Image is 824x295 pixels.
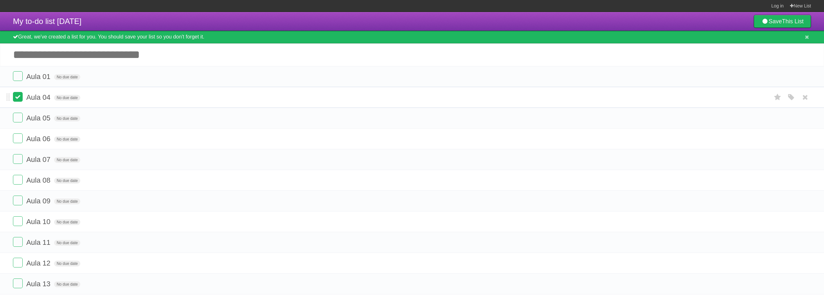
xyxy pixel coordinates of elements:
label: Done [13,237,23,247]
span: No due date [54,74,80,80]
span: No due date [54,219,80,225]
span: No due date [54,178,80,184]
span: Aula 01 [26,73,52,81]
label: Done [13,196,23,205]
span: My to-do list [DATE] [13,17,82,26]
span: Aula 08 [26,176,52,184]
label: Done [13,278,23,288]
span: Aula 09 [26,197,52,205]
label: Done [13,113,23,122]
label: Done [13,92,23,102]
span: No due date [54,136,80,142]
span: No due date [54,199,80,204]
a: SaveThis List [754,15,811,28]
label: Done [13,175,23,185]
label: Star task [772,92,784,103]
label: Done [13,216,23,226]
span: Aula 05 [26,114,52,122]
span: No due date [54,116,80,121]
span: Aula 04 [26,93,52,101]
label: Done [13,258,23,267]
span: Aula 12 [26,259,52,267]
span: No due date [54,240,80,246]
label: Done [13,154,23,164]
span: No due date [54,95,80,101]
label: Done [13,133,23,143]
span: Aula 07 [26,155,52,164]
span: No due date [54,281,80,287]
span: Aula 06 [26,135,52,143]
span: Aula 11 [26,238,52,246]
b: This List [782,18,804,25]
label: Done [13,71,23,81]
span: Aula 13 [26,280,52,288]
span: No due date [54,261,80,267]
span: Aula 10 [26,218,52,226]
span: No due date [54,157,80,163]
